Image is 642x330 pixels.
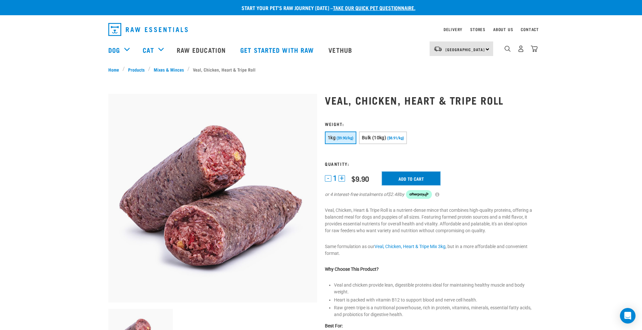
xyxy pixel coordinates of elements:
img: Afterpay [406,190,432,199]
li: Heart is packed with vitamin B12 to support blood and nerve cell health. [334,297,534,303]
p: Same formulation as our , but in a more affordable and convenient format. [325,243,534,257]
a: Vethub [322,37,360,63]
span: $2.48 [388,191,399,198]
h3: Quantity: [325,161,534,166]
a: Delivery [444,28,462,30]
img: 1263 Chicken Organ Roll 02 [108,94,317,302]
nav: dropdown navigation [103,20,539,39]
h3: Weight: [325,121,534,126]
img: Raw Essentials Logo [108,23,188,36]
a: Cat [143,45,154,55]
button: 1kg ($9.90/kg) [325,131,356,144]
li: Raw green tripe is a nutritional powerhouse, rich in protein, vitamins, minerals, essential fatty... [334,304,534,318]
h1: Veal, Chicken, Heart & Tripe Roll [325,94,534,106]
span: Bulk (10kg) [362,135,386,140]
button: Bulk (10kg) ($8.91/kg) [359,131,407,144]
strong: Best For: [325,323,343,328]
span: 1 [333,175,337,182]
p: Veal, Chicken, Heart & Tripe Roll is a nutrient-dense mince that combines high-quality proteins, ... [325,207,534,234]
button: + [339,175,345,182]
li: Veal and chicken provide lean, digestible proteins ideal for maintaining healthy muscle and body ... [334,282,534,295]
a: Mixes & Minces [150,66,187,73]
div: Open Intercom Messenger [620,308,636,324]
a: Get started with Raw [234,37,322,63]
a: take our quick pet questionnaire. [333,6,415,9]
a: About Us [493,28,513,30]
a: Veal, Chicken, Heart & Tripe Mix 3kg [374,244,446,249]
img: home-icon@2x.png [531,45,538,52]
img: home-icon-1@2x.png [505,46,511,52]
span: ($9.90/kg) [337,136,353,140]
input: Add to cart [382,172,440,185]
span: 1kg [328,135,336,140]
img: van-moving.png [434,46,442,52]
a: Contact [521,28,539,30]
span: ($8.91/kg) [387,136,404,140]
a: Raw Education [170,37,234,63]
span: [GEOGRAPHIC_DATA] [446,48,485,51]
a: Home [108,66,123,73]
img: user.png [517,45,524,52]
nav: breadcrumbs [108,66,534,73]
div: or 4 interest-free instalments of by [325,190,534,199]
a: Dog [108,45,120,55]
div: $9.90 [351,175,369,183]
a: Stores [470,28,485,30]
strong: Why Choose This Product? [325,267,379,272]
button: - [325,175,331,182]
a: Products [125,66,148,73]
